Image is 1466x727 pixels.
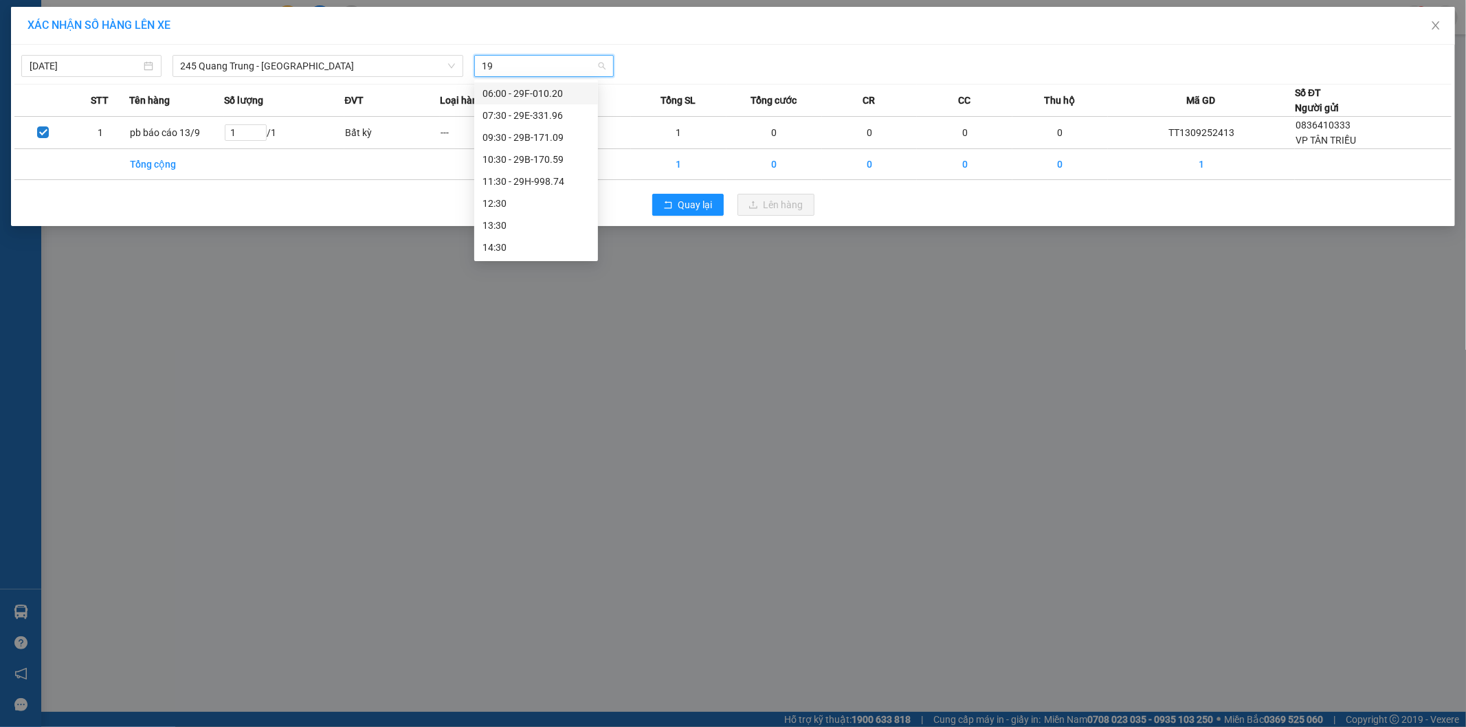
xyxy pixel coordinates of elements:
div: 09:30 - 29B-171.09 [482,130,590,145]
span: Loại hàng [440,93,483,108]
span: rollback [663,200,673,211]
td: 1 [631,149,726,180]
td: 0 [917,117,1012,149]
td: 0 [726,117,822,149]
td: 1 [1108,149,1295,180]
div: 12:30 [482,196,590,211]
div: 14:30 [482,240,590,255]
input: 14/09/2025 [30,58,141,74]
td: 0 [1012,149,1108,180]
span: down [447,62,456,70]
div: 11:30 - 29H-998.74 [482,174,590,189]
td: Tổng cộng [129,149,225,180]
td: 0 [822,149,918,180]
td: 0 [726,149,822,180]
td: 1 [71,117,129,149]
td: 0 [822,117,918,149]
span: STT [91,93,109,108]
button: Close [1417,7,1455,45]
div: Số ĐT Người gửi [1295,85,1339,115]
span: Tổng cước [751,93,797,108]
span: XÁC NHẬN SỐ HÀNG LÊN XE [27,19,170,32]
td: 0 [917,149,1012,180]
td: / 1 [224,117,344,149]
span: Mã GD [1187,93,1216,108]
div: 10:30 - 29B-170.59 [482,152,590,167]
span: Quay lại [678,197,713,212]
span: 0836410333 [1296,120,1351,131]
span: Thu hộ [1045,93,1076,108]
td: 0 [1012,117,1108,149]
span: Số lượng [224,93,263,108]
span: Tổng SL [660,93,696,108]
span: Tên hàng [129,93,170,108]
div: 13:30 [482,218,590,233]
button: rollbackQuay lại [652,194,724,216]
div: 06:00 - 29F-010.20 [482,86,590,101]
span: VP TÂN TRIỀU [1296,135,1356,146]
div: 07:30 - 29E-331.96 [482,108,590,123]
td: Bất kỳ [344,117,440,149]
td: TT1309252413 [1108,117,1295,149]
td: pb báo cáo 13/9 [129,117,225,149]
td: 1 [631,117,726,149]
td: --- [440,117,535,149]
span: ĐVT [344,93,364,108]
span: close [1430,20,1441,31]
button: uploadLên hàng [737,194,814,216]
span: CC [958,93,970,108]
span: CR [863,93,876,108]
span: 245 Quang Trung - Thái Nguyên [181,56,455,76]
